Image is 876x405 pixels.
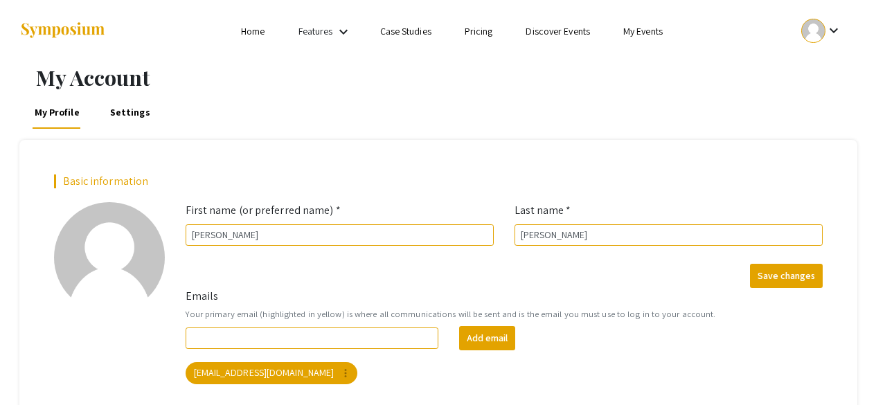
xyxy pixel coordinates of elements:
mat-icon: more_vert [339,367,352,379]
a: Settings [108,96,152,129]
img: Symposium by ForagerOne [19,21,106,40]
a: Features [298,25,333,37]
mat-chip: [EMAIL_ADDRESS][DOMAIN_NAME] [186,362,358,384]
mat-icon: Expand account dropdown [825,22,842,39]
a: Home [241,25,265,37]
a: My Events [623,25,663,37]
button: Add email [459,326,515,350]
label: Last name * [515,202,571,219]
a: Pricing [465,25,493,37]
app-email-chip: Your primary email [183,359,361,387]
h1: My Account [36,65,857,90]
a: Case Studies [380,25,431,37]
a: My Profile [32,96,81,129]
a: Discover Events [526,25,590,37]
h2: Basic information [54,174,823,188]
label: Emails [186,288,219,305]
mat-icon: Expand Features list [335,24,352,40]
button: Expand account dropdown [787,15,857,46]
mat-chip-list: Your emails [186,359,823,387]
small: Your primary email (highlighted in yellow) is where all communications will be sent and is the em... [186,307,823,321]
iframe: Chat [817,343,866,395]
label: First name (or preferred name) * [186,202,341,219]
button: Save changes [750,264,823,288]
